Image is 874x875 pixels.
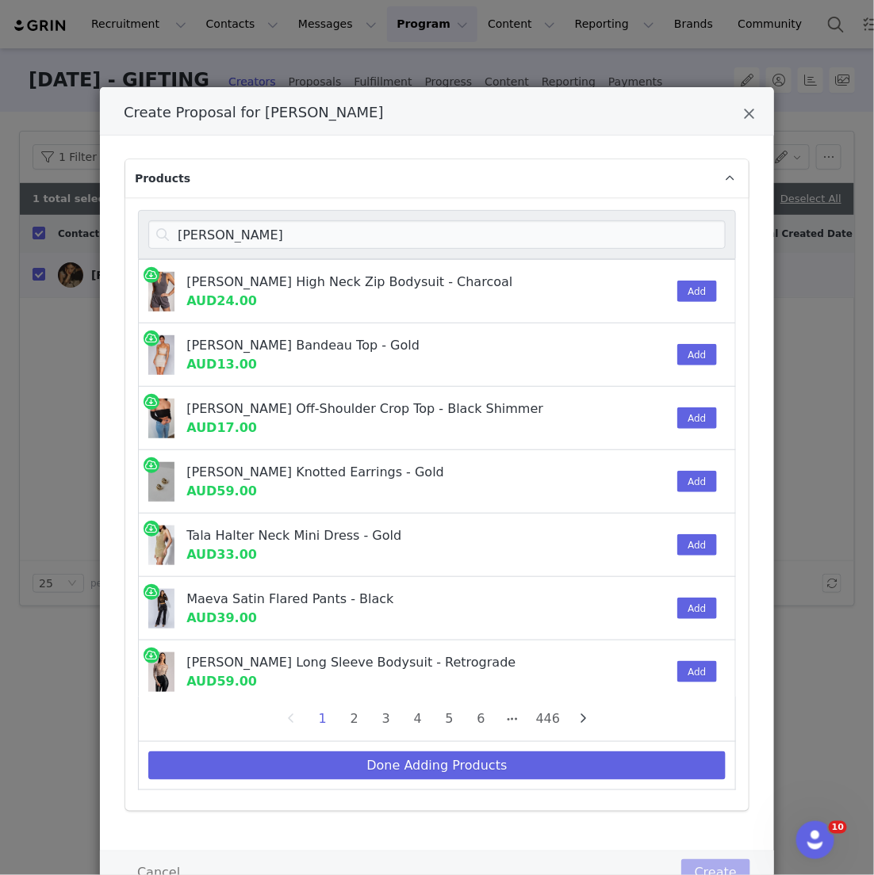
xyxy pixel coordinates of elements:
[186,357,257,372] span: AUD13.00
[148,652,174,692] img: 21-04-07MeshkiFIF_1_-2-2.jpg
[796,821,834,859] iframe: Intercom live chat
[148,525,174,565] img: 220712_MESHKI_ECOM_PM_0235.jpg
[677,344,716,365] button: Add
[186,399,589,418] div: [PERSON_NAME] Off-Shoulder Crop Top - Black Shimmer
[148,399,174,438] img: IMG_4090.JPG
[470,708,493,730] li: 6
[148,462,174,502] img: DSCF1748.jpg
[186,273,589,292] div: [PERSON_NAME] High Neck Zip Bodysuit - Charcoal
[148,272,174,311] img: 20-07-10MeshkiEcom-234.jpg
[186,674,257,689] span: AUD59.00
[677,281,716,302] button: Add
[186,547,257,562] span: AUD33.00
[677,407,716,429] button: Add
[677,534,716,556] button: Add
[148,751,726,780] button: Done Adding Products
[406,708,430,730] li: 4
[148,589,174,629] img: 20220913-meshki-eccom-bonsoir26913_d257f314-82b7-46dd-8029-f41065818723.jpg
[186,590,589,609] div: Maeva Satin Flared Pants - Black
[677,661,716,682] button: Add
[135,170,190,187] span: Products
[677,598,716,619] button: Add
[186,463,589,482] div: [PERSON_NAME] Knotted Earrings - Gold
[186,653,589,672] div: [PERSON_NAME] Long Sleeve Bodysuit - Retrograde
[374,708,398,730] li: 3
[124,104,384,120] span: Create Proposal for [PERSON_NAME]
[829,821,847,834] span: 10
[186,483,257,499] span: AUD59.00
[186,293,257,308] span: AUD24.00
[438,708,462,730] li: 5
[148,335,174,375] img: 29.11.18_-_Meshki_Boutique1658_copy.jpg
[186,336,589,355] div: [PERSON_NAME] Bandeau Top - Gold
[743,106,755,125] button: Close
[148,220,726,249] input: Search products
[343,708,366,730] li: 2
[186,610,257,625] span: AUD39.00
[186,526,589,545] div: Tala Halter Neck Mini Dress - Gold
[311,708,335,730] li: 1
[533,708,564,730] li: 446
[677,471,716,492] button: Add
[186,420,257,435] span: AUD17.00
